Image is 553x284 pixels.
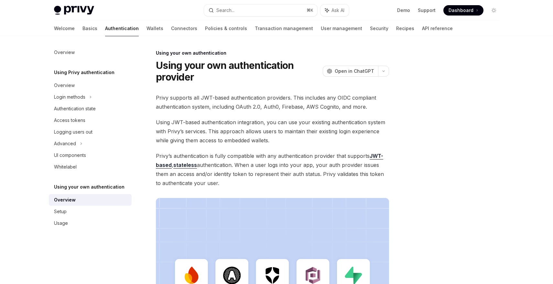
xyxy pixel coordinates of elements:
[49,217,132,229] a: Usage
[54,21,75,36] a: Welcome
[321,21,362,36] a: User management
[146,21,163,36] a: Wallets
[54,128,92,136] div: Logging users out
[422,21,453,36] a: API reference
[370,21,388,36] a: Security
[443,5,483,16] a: Dashboard
[54,163,77,171] div: Whitelabel
[307,8,313,13] span: ⌘ K
[335,68,374,74] span: Open in ChatGPT
[156,151,389,188] span: Privy’s authentication is fully compatible with any authentication provider that supports , authe...
[54,219,68,227] div: Usage
[54,93,85,101] div: Login methods
[54,183,125,191] h5: Using your own authentication
[171,21,197,36] a: Connectors
[49,149,132,161] a: UI components
[173,162,197,169] a: stateless
[156,93,389,111] span: Privy supports all JWT-based authentication providers. This includes any OIDC compliant authentic...
[489,5,499,16] button: Toggle dark mode
[49,47,132,58] a: Overview
[105,21,139,36] a: Authentication
[156,60,320,83] h1: Using your own authentication provider
[49,161,132,173] a: Whitelabel
[54,208,67,215] div: Setup
[49,115,132,126] a: Access tokens
[323,66,378,77] button: Open in ChatGPT
[320,5,349,16] button: Ask AI
[49,194,132,206] a: Overview
[156,118,389,145] span: Using JWT-based authentication integration, you can use your existing authentication system with ...
[54,49,75,56] div: Overview
[54,105,96,113] div: Authentication state
[54,82,75,89] div: Overview
[49,80,132,91] a: Overview
[54,69,114,76] h5: Using Privy authentication
[82,21,97,36] a: Basics
[205,21,247,36] a: Policies & controls
[396,21,414,36] a: Recipes
[397,7,410,14] a: Demo
[204,5,317,16] button: Search...⌘K
[449,7,473,14] span: Dashboard
[49,206,132,217] a: Setup
[255,21,313,36] a: Transaction management
[418,7,436,14] a: Support
[54,140,76,147] div: Advanced
[156,50,389,56] div: Using your own authentication
[49,126,132,138] a: Logging users out
[49,103,132,115] a: Authentication state
[331,7,344,14] span: Ask AI
[54,116,85,124] div: Access tokens
[54,151,86,159] div: UI components
[216,6,234,14] div: Search...
[54,6,94,15] img: light logo
[54,196,76,204] div: Overview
